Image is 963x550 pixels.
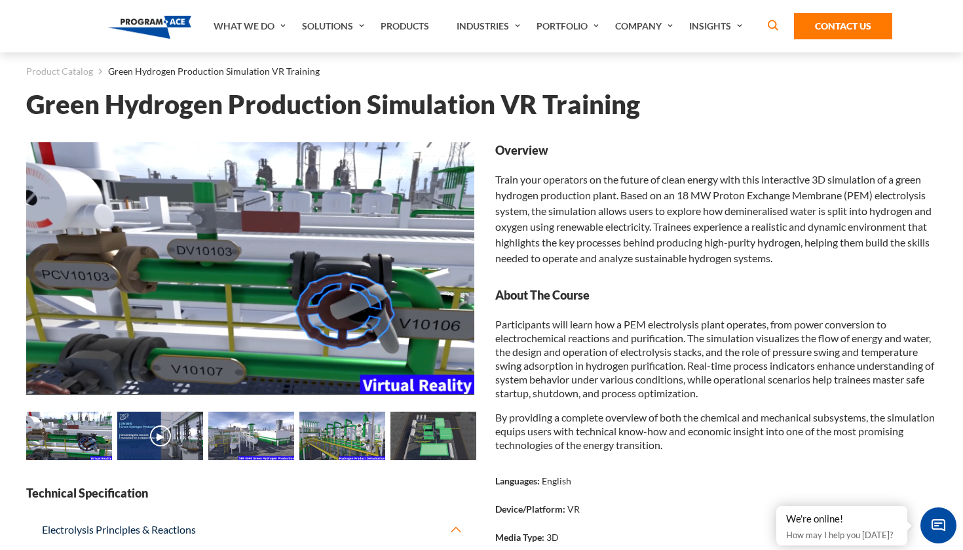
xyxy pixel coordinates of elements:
[208,412,294,460] img: Green Hydrogen Production Simulation VR Training - Preview 1
[495,532,544,543] strong: Media Type:
[920,507,956,543] span: Chat Widget
[786,527,897,543] p: How may I help you [DATE]?
[542,474,571,488] p: English
[26,63,93,80] a: Product Catalog
[495,317,943,400] p: Participants will learn how a PEM electrolysis plant operates, from power conversion to electroch...
[26,142,474,395] img: Green Hydrogen Production Simulation VR Training - Preview 6
[794,13,892,39] a: Contact Us
[495,287,943,304] strong: About The Course
[786,513,897,526] div: We're online!
[567,502,580,516] p: VR
[495,503,565,515] strong: Device/Platform:
[495,142,943,159] strong: Overview
[390,412,476,460] img: Green Hydrogen Production Simulation VR Training - Preview 3
[93,63,320,80] li: Green Hydrogen Production Simulation VR Training
[495,410,943,452] p: By providing a complete overview of both the chemical and mechanical subsystems, the simulation e...
[495,475,540,486] strong: Languages:
[26,63,943,80] nav: breadcrumb
[26,515,474,545] button: Electrolysis Principles & Reactions
[117,412,203,460] img: Green Hydrogen Production Simulation VR Training - Video 0
[299,412,385,460] img: Green Hydrogen Production Simulation VR Training - Preview 2
[26,93,943,116] h1: Green Hydrogen Production Simulation VR Training
[26,412,112,460] img: Green Hydrogen Production Simulation VR Training - Preview 6
[495,142,943,266] div: Train your operators on the future of clean energy with this interactive 3D simulation of a green...
[108,16,191,39] img: Program-Ace
[546,530,559,544] p: 3D
[150,425,171,446] button: ▶
[26,485,474,501] strong: Technical Specification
